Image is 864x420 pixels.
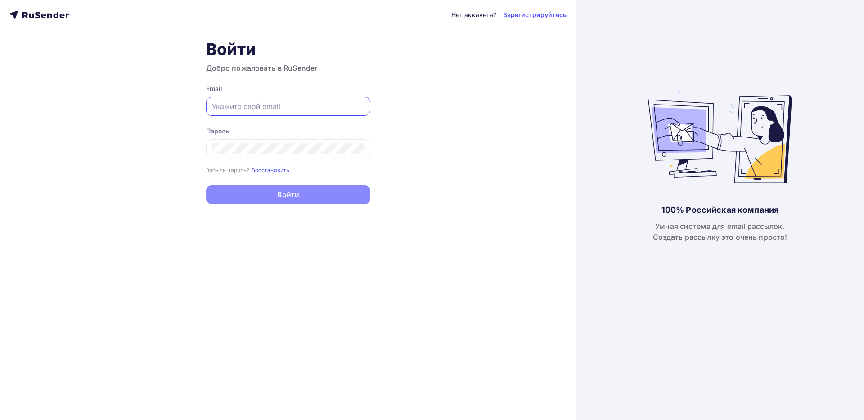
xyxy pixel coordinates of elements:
[206,167,250,173] small: Забыли пароль?
[206,84,370,93] div: Email
[661,205,778,215] div: 100% Российская компания
[206,39,370,59] h1: Войти
[252,167,290,173] small: Восстановить
[451,10,497,19] div: Нет аккаунта?
[206,127,370,136] div: Пароль
[212,101,364,112] input: Укажите свой email
[653,221,787,242] div: Умная система для email рассылок. Создать рассылку это очень просто!
[503,10,567,19] a: Зарегистрируйтесь
[206,63,370,73] h3: Добро пожаловать в RuSender
[206,185,370,204] button: Войти
[252,166,290,173] a: Восстановить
